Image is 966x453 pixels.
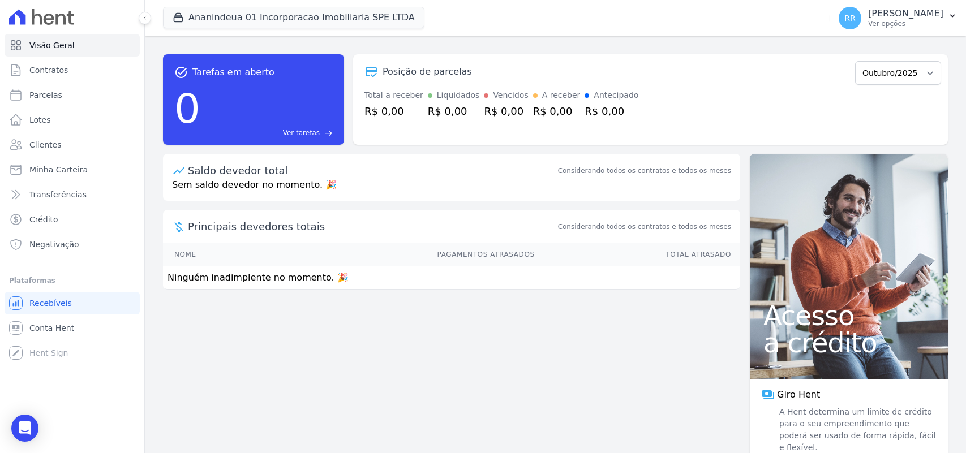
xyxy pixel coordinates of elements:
[763,329,934,356] span: a crédito
[5,59,140,81] a: Contratos
[428,103,480,119] div: R$ 0,00
[533,103,581,119] div: R$ 0,00
[364,103,423,119] div: R$ 0,00
[5,208,140,231] a: Crédito
[5,317,140,339] a: Conta Hent
[174,66,188,79] span: task_alt
[5,183,140,206] a: Transferências
[437,89,480,101] div: Liquidados
[29,297,72,309] span: Recebíveis
[29,89,62,101] span: Parcelas
[29,139,61,150] span: Clientes
[484,103,528,119] div: R$ 0,00
[163,266,740,290] td: Ninguém inadimplente no momento. 🎉
[29,239,79,250] span: Negativação
[594,89,638,101] div: Antecipado
[830,2,966,34] button: RR [PERSON_NAME] Ver opções
[205,128,333,138] a: Ver tarefas east
[535,243,740,266] th: Total Atrasado
[763,302,934,329] span: Acesso
[188,219,556,234] span: Principais devedores totais
[29,40,75,51] span: Visão Geral
[283,128,320,138] span: Ver tarefas
[5,292,140,314] a: Recebíveis
[542,89,581,101] div: A receber
[383,65,472,79] div: Posição de parcelas
[5,84,140,106] a: Parcelas
[493,89,528,101] div: Vencidos
[9,274,135,287] div: Plataformas
[364,89,423,101] div: Total a receber
[29,64,68,76] span: Contratos
[868,19,943,28] p: Ver opções
[163,243,266,266] th: Nome
[188,163,556,178] div: Saldo devedor total
[29,322,74,334] span: Conta Hent
[585,103,638,119] div: R$ 0,00
[324,129,333,137] span: east
[5,133,140,156] a: Clientes
[5,109,140,131] a: Lotes
[192,66,274,79] span: Tarefas em aberto
[558,222,731,232] span: Considerando todos os contratos e todos os meses
[844,14,855,22] span: RR
[5,233,140,256] a: Negativação
[29,189,87,200] span: Transferências
[29,164,88,175] span: Minha Carteira
[174,79,200,138] div: 0
[5,158,140,181] a: Minha Carteira
[163,178,740,201] p: Sem saldo devedor no momento. 🎉
[29,214,58,225] span: Crédito
[11,415,38,442] div: Open Intercom Messenger
[266,243,535,266] th: Pagamentos Atrasados
[558,166,731,176] div: Considerando todos os contratos e todos os meses
[777,388,820,402] span: Giro Hent
[29,114,51,126] span: Lotes
[163,7,424,28] button: Ananindeua 01 Incorporacao Imobiliaria SPE LTDA
[5,34,140,57] a: Visão Geral
[868,8,943,19] p: [PERSON_NAME]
